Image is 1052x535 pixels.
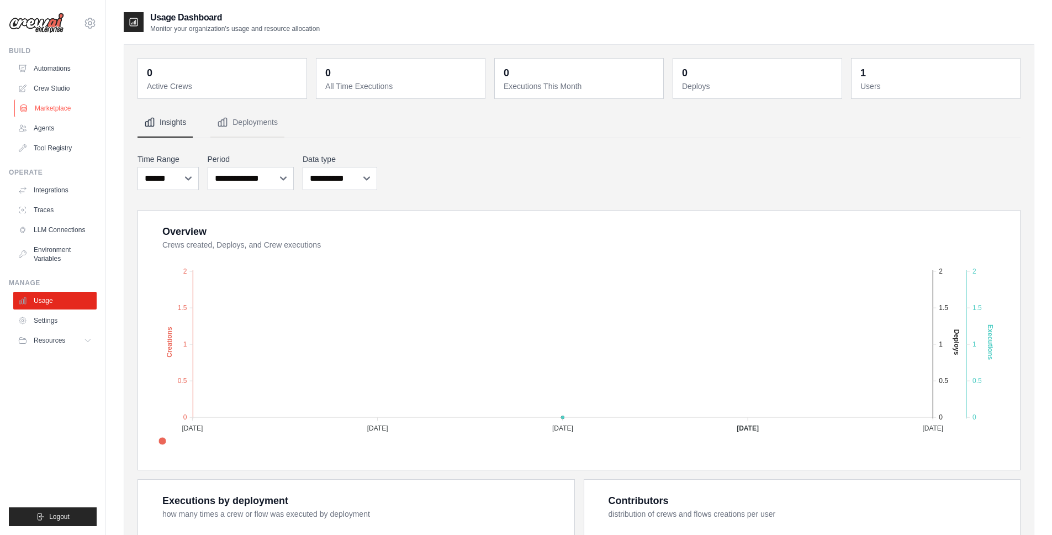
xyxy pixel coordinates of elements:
[150,24,320,33] p: Monitor your organization's usage and resource allocation
[13,221,97,239] a: LLM Connections
[162,224,207,239] div: Overview
[552,424,573,432] tspan: [DATE]
[138,154,199,165] label: Time Range
[9,279,97,287] div: Manage
[367,424,388,432] tspan: [DATE]
[9,13,64,34] img: Logo
[13,60,97,77] a: Automations
[504,81,657,92] dt: Executions This Month
[609,493,669,508] div: Contributors
[325,65,331,81] div: 0
[986,324,994,360] text: Executions
[504,65,509,81] div: 0
[13,241,97,267] a: Environment Variables
[303,154,377,165] label: Data type
[972,413,976,421] tspan: 0
[166,327,173,358] text: Creations
[13,201,97,219] a: Traces
[13,181,97,199] a: Integrations
[138,108,1021,138] nav: Tabs
[737,424,759,432] tspan: [DATE]
[183,340,187,348] tspan: 1
[939,267,943,275] tspan: 2
[13,312,97,329] a: Settings
[178,377,187,385] tspan: 0.5
[182,424,203,432] tspan: [DATE]
[939,304,948,312] tspan: 1.5
[147,81,300,92] dt: Active Crews
[49,512,70,521] span: Logout
[9,507,97,526] button: Logout
[138,108,193,138] button: Insights
[972,377,982,385] tspan: 0.5
[162,493,288,508] div: Executions by deployment
[210,108,284,138] button: Deployments
[953,329,960,355] text: Deploys
[939,413,943,421] tspan: 0
[178,304,187,312] tspan: 1.5
[34,336,65,345] span: Resources
[162,508,561,520] dt: how many times a crew or flow was executed by deployment
[9,168,97,177] div: Operate
[860,65,866,81] div: 1
[972,267,976,275] tspan: 2
[13,139,97,157] a: Tool Registry
[860,81,1013,92] dt: Users
[939,377,948,385] tspan: 0.5
[972,340,976,348] tspan: 1
[939,340,943,348] tspan: 1
[162,239,1007,250] dt: Crews created, Deploys, and Crew executions
[13,80,97,97] a: Crew Studio
[682,81,835,92] dt: Deploys
[609,508,1007,520] dt: distribution of crews and flows creations per user
[682,65,688,81] div: 0
[183,413,187,421] tspan: 0
[325,81,478,92] dt: All Time Executions
[183,267,187,275] tspan: 2
[9,46,97,55] div: Build
[972,304,982,312] tspan: 1.5
[147,65,152,81] div: 0
[150,11,320,24] h2: Usage Dashboard
[208,154,294,165] label: Period
[13,119,97,137] a: Agents
[14,99,98,117] a: Marketplace
[13,292,97,310] a: Usage
[13,332,97,349] button: Resources
[922,424,943,432] tspan: [DATE]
